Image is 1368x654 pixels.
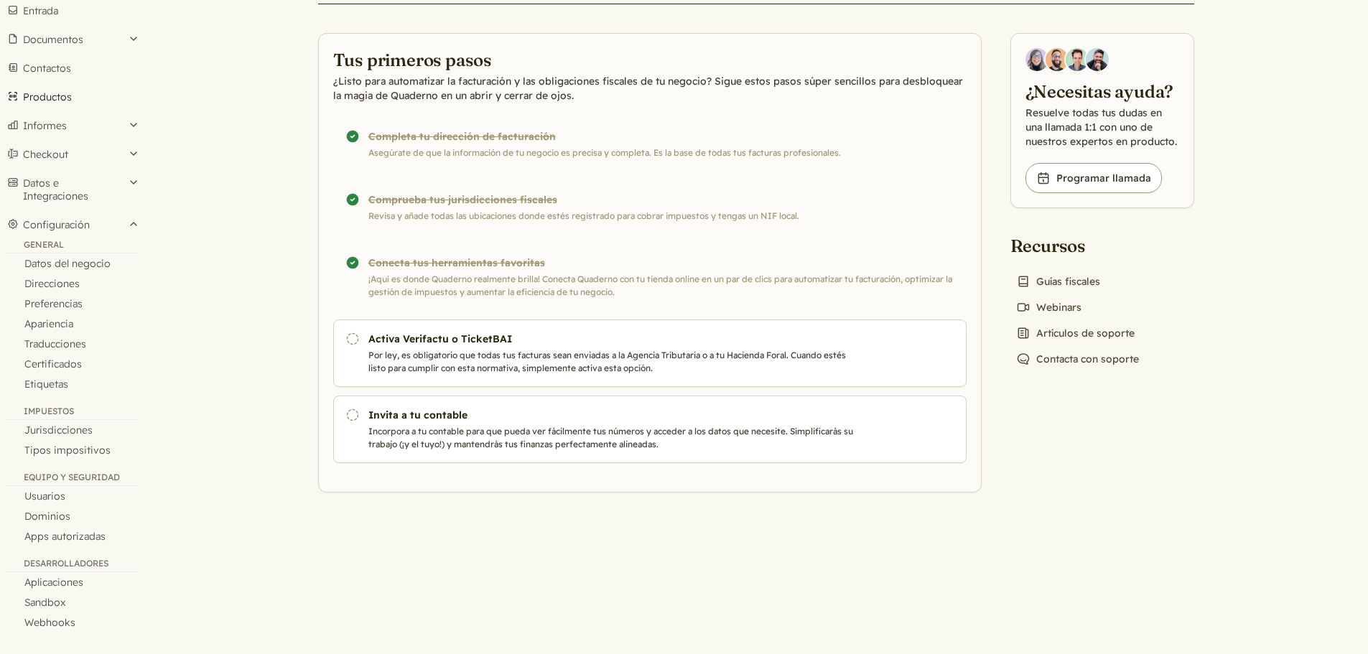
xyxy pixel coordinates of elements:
[1025,163,1162,193] a: Programar llamada
[1010,234,1145,257] h2: Recursos
[333,319,967,387] a: Activa Verifactu o TicketBAI Por ley, es obligatorio que todas tus facturas sean enviadas a la Ag...
[368,408,858,422] h3: Invita a tu contable
[1086,48,1109,71] img: Javier Rubio, DevRel at Quaderno
[6,472,138,486] div: Equipo y seguridad
[1025,48,1048,71] img: Diana Carrasco, Account Executive at Quaderno
[1046,48,1069,71] img: Jairo Fumero, Account Executive at Quaderno
[333,74,967,103] p: ¿Listo para automatizar la facturación y las obligaciones fiscales de tu negocio? Sigue estos pas...
[333,48,967,71] h2: Tus primeros pasos
[1066,48,1089,71] img: Ivo Oltmans, Business Developer at Quaderno
[1025,80,1179,103] h2: ¿Necesitas ayuda?
[333,396,967,463] a: Invita a tu contable Incorpora a tu contable para que pueda ver fácilmente tus números y acceder ...
[1025,106,1179,149] p: Resuelve todas tus dudas en una llamada 1:1 con uno de nuestros expertos en producto.
[368,332,858,346] h3: Activa Verifactu o TicketBAI
[1010,297,1087,317] a: Webinars
[6,558,138,572] div: Desarrolladores
[6,406,138,420] div: Impuestos
[6,239,138,253] div: General
[1010,349,1145,369] a: Contacta con soporte
[368,425,858,451] p: Incorpora a tu contable para que pueda ver fácilmente tus números y acceder a los datos que neces...
[1010,323,1140,343] a: Artículos de soporte
[368,349,858,375] p: Por ley, es obligatorio que todas tus facturas sean enviadas a la Agencia Tributaria o a tu Hacie...
[1010,271,1106,291] a: Guías fiscales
